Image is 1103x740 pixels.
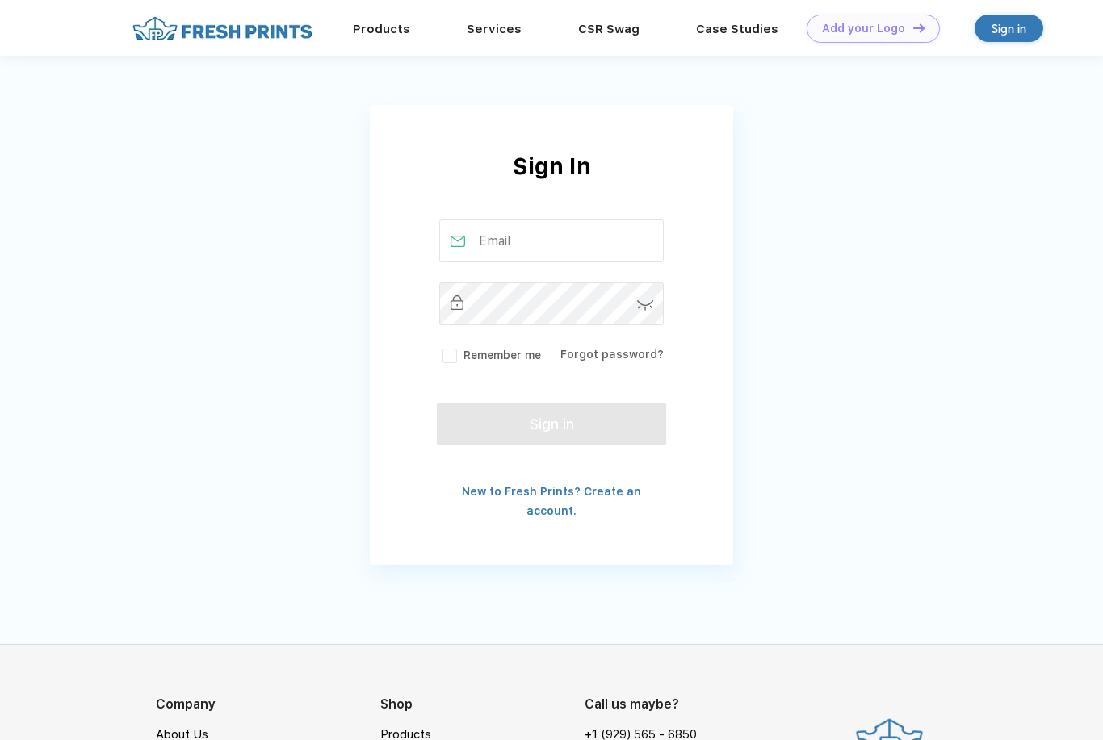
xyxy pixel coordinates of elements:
[353,22,410,36] a: Products
[462,485,641,517] a: New to Fresh Prints? Create an account.
[439,219,665,262] input: Email
[156,695,380,714] div: Company
[585,695,707,714] div: Call us maybe?
[992,19,1026,38] div: Sign in
[451,236,465,247] img: email_active.svg
[560,348,664,361] a: Forgot password?
[439,347,541,364] label: Remember me
[913,23,925,32] img: DT
[822,22,905,36] div: Add your Logo
[451,295,463,310] img: password_inactive.svg
[975,15,1043,42] a: Sign in
[637,300,654,311] img: password-icon.svg
[370,149,733,219] div: Sign In
[437,403,666,445] button: Sign in
[380,695,585,714] div: Shop
[128,15,317,43] img: fo%20logo%202.webp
